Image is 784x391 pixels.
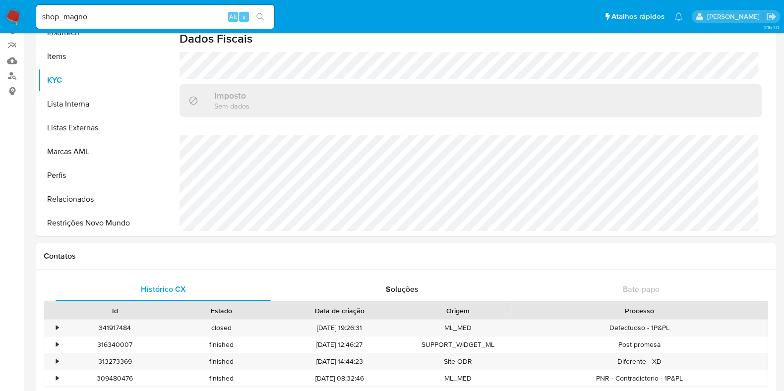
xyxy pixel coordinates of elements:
[38,211,162,235] button: Restrições Novo Mundo
[275,353,405,370] div: [DATE] 14:44:23
[275,320,405,336] div: [DATE] 19:26:31
[405,353,511,370] div: Site ODR
[386,283,419,295] span: Soluções
[175,306,268,316] div: Estado
[56,357,59,366] div: •
[36,10,274,23] input: Pesquise usuários ou casos...
[38,116,162,140] button: Listas Externas
[518,306,761,316] div: Processo
[168,336,275,353] div: finished
[44,251,768,261] h1: Contatos
[61,370,168,387] div: 309480476
[214,101,249,111] p: Sem dados
[763,23,779,31] span: 3.154.0
[61,336,168,353] div: 316340007
[250,10,270,24] button: search-icon
[282,306,398,316] div: Data de criação
[511,320,768,336] div: Defectuoso - 1P&PL
[38,68,162,92] button: KYC
[56,323,59,333] div: •
[168,353,275,370] div: finished
[180,84,762,116] div: ImpostoSem dados
[38,164,162,187] button: Perfis
[412,306,504,316] div: Origem
[511,370,768,387] div: PNR - Contradictorio - 1P&PL
[674,12,683,21] a: Notificações
[511,353,768,370] div: Diferente - XD
[56,374,59,383] div: •
[38,140,162,164] button: Marcas AML
[38,45,162,68] button: Items
[623,283,660,295] span: Bate-papo
[242,12,245,21] span: s
[38,187,162,211] button: Relacionados
[61,320,168,336] div: 341917484
[68,306,161,316] div: Id
[766,11,777,22] a: Sair
[275,336,405,353] div: [DATE] 12:46:27
[38,92,162,116] button: Lista Interna
[707,12,763,21] p: magno.ferreira@mercadopago.com.br
[611,11,664,22] span: Atalhos rápidos
[141,283,186,295] span: Histórico CX
[214,90,249,101] h3: Imposto
[229,12,237,21] span: Alt
[405,370,511,387] div: ML_MED
[180,31,762,46] h1: Dados Fiscais
[405,336,511,353] div: SUPPORT_WIDGET_ML
[168,320,275,336] div: closed
[275,370,405,387] div: [DATE] 08:32:46
[168,370,275,387] div: finished
[56,340,59,349] div: •
[405,320,511,336] div: ML_MED
[511,336,768,353] div: Post promesa
[61,353,168,370] div: 313273369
